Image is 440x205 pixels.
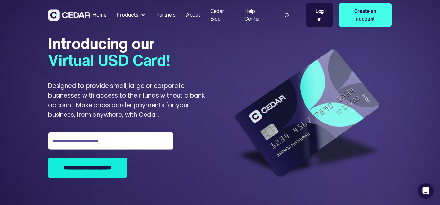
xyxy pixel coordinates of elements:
[183,8,203,22] a: About
[339,3,392,28] a: Create an account
[117,11,138,19] div: Products
[186,11,200,19] div: About
[285,13,289,17] img: world icon
[48,81,217,119] div: Designed to provide small, large or corporate businesses with access to their funds without a ban...
[114,9,149,21] div: Products
[90,8,109,22] a: Home
[208,4,237,26] a: Cedar Blog
[48,49,170,71] span: Virtual USD Card!
[306,3,332,28] a: Log in
[244,7,270,23] div: Help Center
[92,11,106,19] div: Home
[418,183,434,199] div: Open Intercom Messenger
[210,7,234,23] div: Cedar Blog
[242,4,273,26] a: Help Center
[313,7,326,23] div: Log in
[48,132,173,178] form: Join the waiting list
[48,35,170,69] div: Introducing our
[156,11,176,19] div: Partners
[154,8,178,22] a: Partners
